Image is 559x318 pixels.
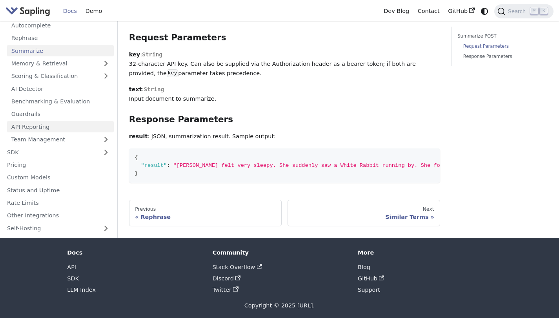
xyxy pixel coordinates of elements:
h3: Request Parameters [129,33,440,43]
a: Docs [59,5,81,17]
a: Rephrase [7,33,114,44]
span: { [135,155,138,161]
span: Search [505,8,530,14]
a: SDK [3,146,98,158]
span: String [144,86,164,92]
a: Contact [413,5,444,17]
span: "result" [141,163,167,168]
a: Summarize POST [457,33,545,40]
a: Autocomplete [7,20,114,31]
div: Similar Terms [293,213,434,220]
span: String [142,51,162,58]
a: Discord [213,275,241,282]
kbd: K [540,7,548,14]
a: Pricing [3,159,114,171]
code: key [167,69,178,77]
div: Docs [67,249,201,256]
a: Memory & Retrieval [7,58,114,69]
a: Dev Blog [379,5,413,17]
div: Previous [135,206,276,212]
a: Support [358,287,380,293]
a: Summarize [7,45,114,56]
p: : 32-character API key. Can also be supplied via the Authorization header as a bearer token; if b... [129,50,440,78]
a: Request Parameters [463,43,542,50]
a: Other Integrations [3,210,114,221]
a: Custom Models [3,172,114,183]
a: Blog [358,264,370,270]
a: LLM Index [67,287,96,293]
div: Community [213,249,347,256]
a: Team Management [7,134,114,145]
a: Response Parameters [463,53,542,60]
button: Switch between dark and light mode (currently system mode) [479,5,490,17]
nav: Docs pages [129,200,440,226]
a: Rate Limits [3,197,114,209]
strong: result [129,133,147,139]
a: Self-Hosting [3,222,114,234]
kbd: ⌘ [530,7,538,14]
span: : [167,163,170,168]
a: GitHub [444,5,479,17]
strong: key [129,51,140,58]
a: SDK [67,275,79,282]
a: Scoring & Classification [7,70,114,82]
a: Twitter [213,287,239,293]
a: API Reporting [7,121,114,132]
p: : JSON, summarization result. Sample output: [129,132,440,141]
div: Rephrase [135,213,276,220]
button: Expand sidebar category 'SDK' [98,146,114,158]
a: PreviousRephrase [129,200,282,226]
a: Guardrails [7,108,114,120]
div: Copyright © 2025 [URL]. [67,301,492,311]
a: Support [3,235,114,247]
strong: text [129,86,142,92]
button: Search (Command+K) [494,4,553,18]
a: GitHub [358,275,384,282]
a: Status and Uptime [3,184,114,196]
a: NextSimilar Terms [288,200,440,226]
span: } [135,170,138,176]
h3: Response Parameters [129,114,440,125]
a: Benchmarking & Evaluation [7,96,114,107]
p: : Input document to summarize. [129,85,440,104]
div: More [358,249,492,256]
a: AI Detector [7,83,114,94]
a: Sapling.ai [5,5,53,17]
a: Stack Overflow [213,264,262,270]
a: Demo [81,5,106,17]
div: Next [293,206,434,212]
span: "[PERSON_NAME] felt very sleepy. She suddenly saw a White Rabbit running by. She followed the rab... [173,163,540,168]
a: API [67,264,76,270]
img: Sapling.ai [5,5,50,17]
